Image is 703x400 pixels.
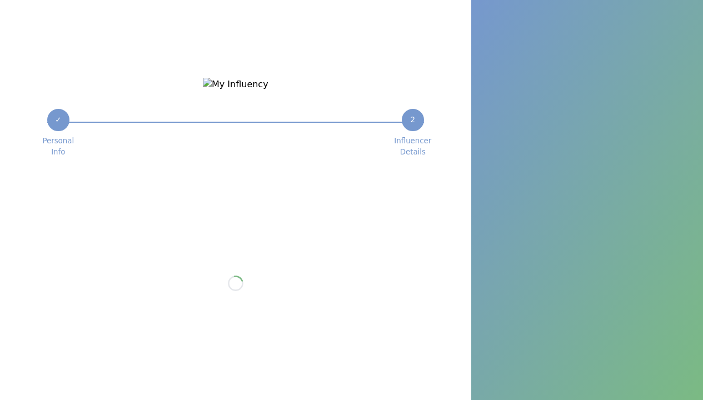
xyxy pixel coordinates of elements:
[394,136,431,158] span: Influencer Details
[42,136,74,158] span: Personal Info
[203,78,268,91] img: My Influency
[47,109,69,131] div: ✓
[402,109,424,131] div: 2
